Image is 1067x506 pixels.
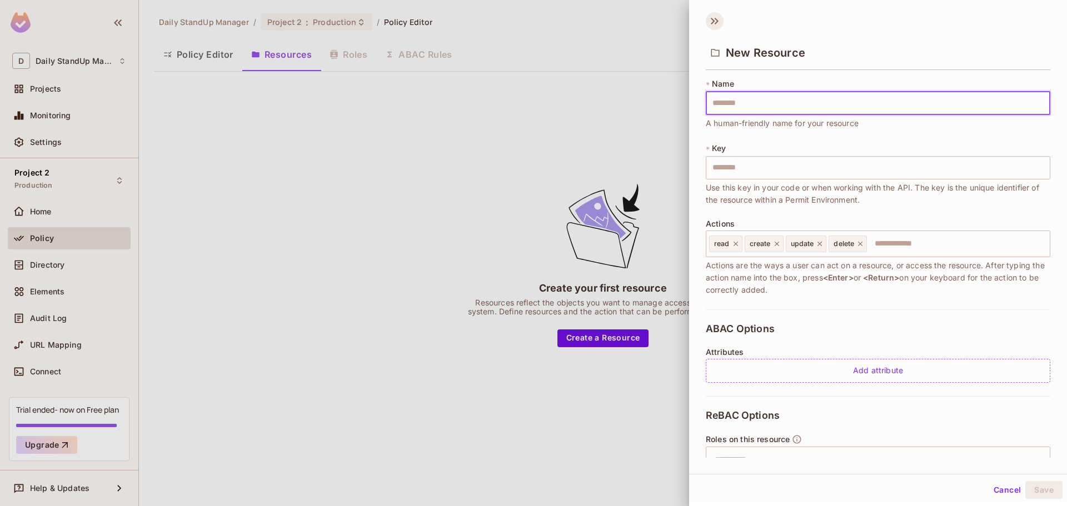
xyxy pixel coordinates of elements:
span: delete [834,239,854,248]
span: Actions are the ways a user can act on a resource, or access the resource. After typing the actio... [706,259,1050,296]
span: New Resource [726,46,805,59]
span: Name [712,79,734,88]
button: Save [1025,481,1063,499]
span: Use this key in your code or when working with the API. The key is the unique identifier of the r... [706,182,1050,206]
span: Attributes [706,348,744,357]
span: A human-friendly name for your resource [706,117,859,129]
div: Add attribute [706,359,1050,383]
span: <Enter> [823,273,854,282]
span: Key [712,144,726,153]
span: read [714,239,730,248]
span: Roles on this resource [706,435,790,444]
span: ReBAC Options [706,410,780,421]
span: <Return> [863,273,899,282]
div: delete [829,236,867,252]
span: Actions [706,219,735,228]
span: ABAC Options [706,323,775,334]
span: create [750,239,771,248]
div: read [709,236,742,252]
span: update [791,239,814,248]
div: update [786,236,827,252]
div: create [745,236,784,252]
button: Cancel [989,481,1025,499]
